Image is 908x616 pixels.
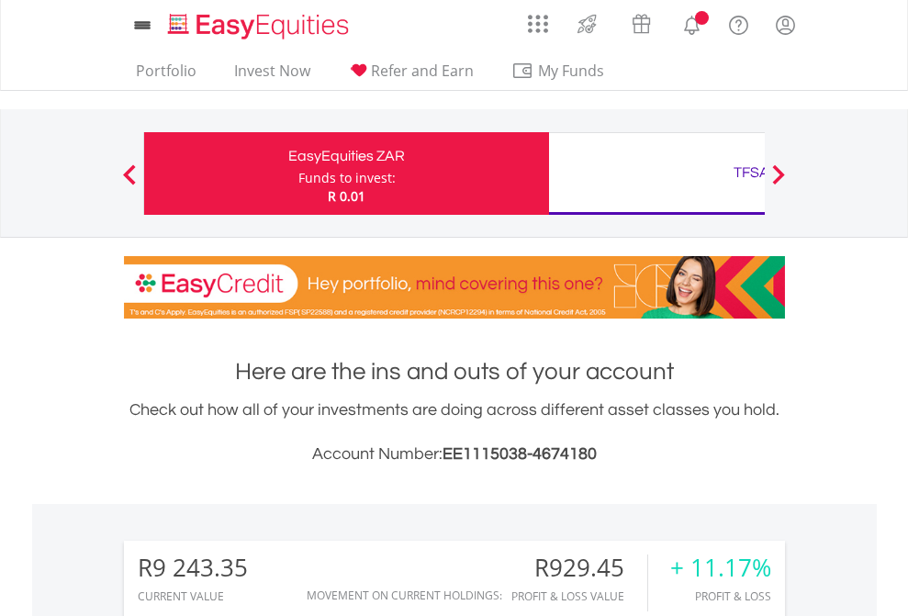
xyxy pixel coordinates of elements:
img: EasyCredit Promotion Banner [124,256,785,319]
span: Refer and Earn [371,61,474,81]
div: Profit & Loss [670,590,771,602]
a: My Profile [762,5,809,45]
div: + 11.17% [670,554,771,581]
h1: Here are the ins and outs of your account [124,355,785,388]
div: Movement on Current Holdings: [307,589,502,601]
div: R929.45 [511,554,647,581]
div: R9 243.35 [138,554,248,581]
a: Portfolio [129,62,204,90]
div: EasyEquities ZAR [155,143,538,169]
a: Notifications [668,5,715,41]
a: Home page [161,5,356,41]
div: Funds to invest: [298,169,396,187]
span: EE1115038-4674180 [443,445,597,463]
a: Invest Now [227,62,318,90]
div: Profit & Loss Value [511,590,647,602]
button: Previous [111,174,148,192]
img: EasyEquities_Logo.png [164,11,356,41]
a: AppsGrid [516,5,560,34]
button: Next [760,174,797,192]
div: Check out how all of your investments are doing across different asset classes you hold. [124,398,785,467]
img: thrive-v2.svg [572,9,602,39]
a: Vouchers [614,5,668,39]
span: R 0.01 [328,187,365,205]
span: My Funds [511,59,632,83]
img: vouchers-v2.svg [626,9,656,39]
a: Refer and Earn [341,62,481,90]
a: FAQ's and Support [715,5,762,41]
h3: Account Number: [124,442,785,467]
div: CURRENT VALUE [138,590,248,602]
img: grid-menu-icon.svg [528,14,548,34]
